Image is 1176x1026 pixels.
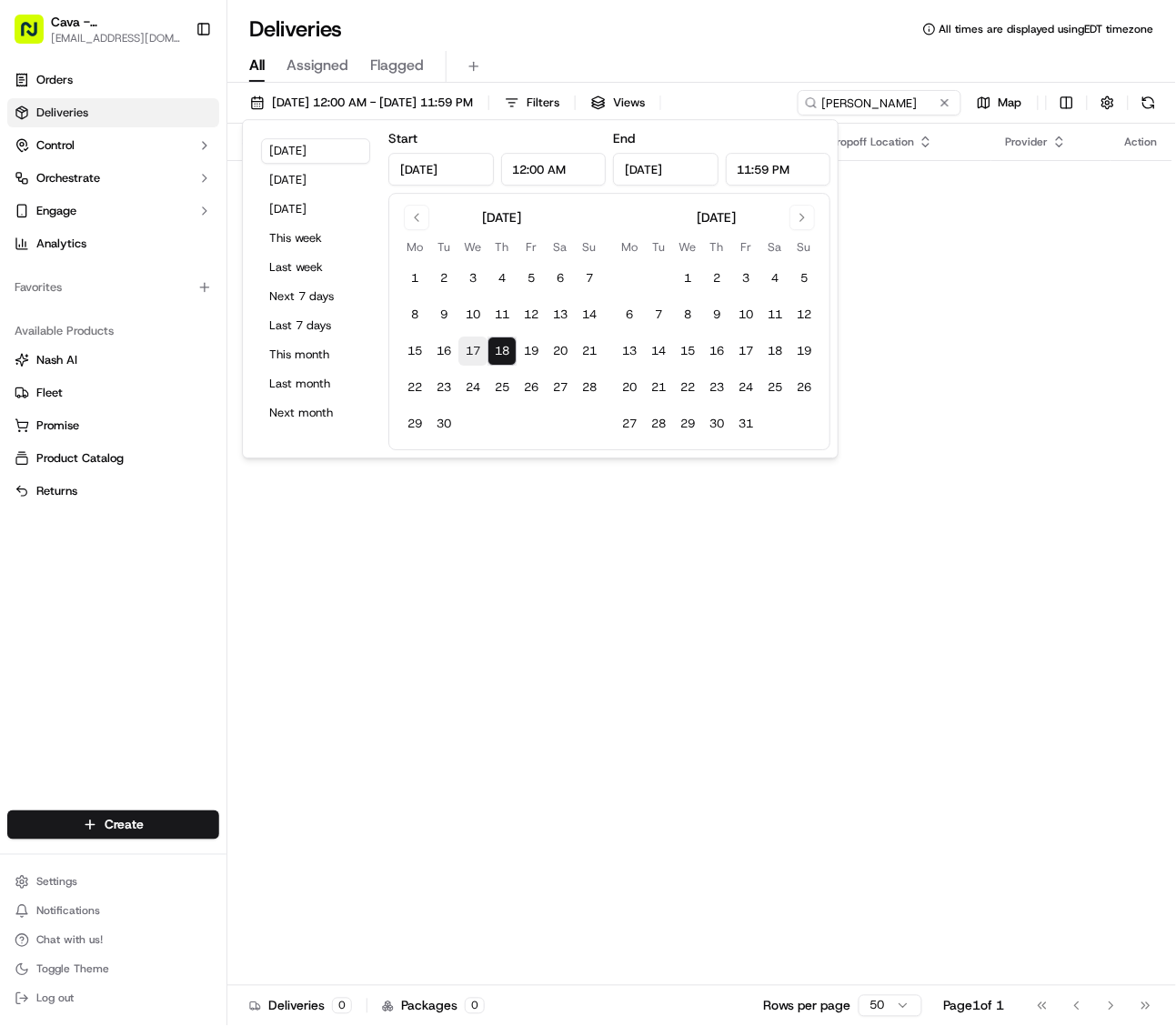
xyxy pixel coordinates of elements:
span: 9 minutes ago [161,282,239,297]
button: 22 [673,373,702,402]
span: Product Catalog [36,450,124,467]
button: Toggle Theme [7,957,219,982]
button: Create [7,810,219,840]
button: 19 [789,337,819,366]
th: Saturday [760,237,789,256]
button: Last 7 days [261,313,370,338]
button: Engage [7,196,219,226]
th: Wednesday [673,237,702,256]
span: • [154,331,160,346]
span: Flagged [370,55,424,76]
th: Thursday [487,237,517,256]
a: 📗Knowledge Base [11,399,146,432]
button: 15 [673,337,702,366]
span: Control [36,137,75,154]
button: This week [261,226,370,251]
button: 11 [487,300,517,329]
span: Analytics [36,236,86,252]
th: Friday [517,237,546,256]
a: 💻API Documentation [146,399,299,432]
button: Refresh [1136,90,1161,116]
button: 23 [702,373,731,402]
div: Available Products [7,317,219,346]
th: Sunday [575,237,604,256]
button: 7 [644,300,673,329]
div: Start new chat [82,174,298,192]
input: Time [501,153,607,186]
th: Sunday [789,237,819,256]
div: [DATE] [483,208,522,226]
span: [DATE] 12:00 AM - [DATE] 11:59 PM [272,95,473,111]
span: Views [613,95,645,111]
button: 27 [615,409,644,438]
button: 26 [517,373,546,402]
button: 16 [429,337,458,366]
span: All [249,55,265,76]
span: Create [105,816,144,834]
p: Welcome 👋 [18,73,331,102]
a: Powered byPylon [128,450,220,465]
a: Analytics [7,229,219,258]
button: 12 [789,300,819,329]
label: End [613,130,635,146]
button: Cava - [PERSON_NAME][GEOGRAPHIC_DATA] [51,13,181,31]
th: Thursday [702,237,731,256]
span: Promise [36,417,79,434]
button: 17 [731,337,760,366]
button: 3 [731,264,760,293]
button: Map [969,90,1030,116]
a: Fleet [15,385,212,401]
button: 1 [400,264,429,293]
button: Filters [497,90,568,116]
span: API Documentation [172,407,292,425]
span: Assigned [286,55,348,76]
button: Chat with us! [7,928,219,953]
div: [DATE] [698,208,737,226]
img: 1736555255976-a54dd68f-1ca7-489b-9aae-adbdc363a1c4 [36,332,51,347]
button: Next month [261,400,370,426]
button: 26 [789,373,819,402]
button: 11 [760,300,789,329]
button: 3 [458,264,487,293]
span: Settings [36,875,77,890]
button: 21 [575,337,604,366]
div: 0 [332,998,352,1014]
div: Favorites [7,273,219,302]
span: Log out [36,991,74,1006]
p: Rows per page [763,997,851,1015]
button: Last month [261,371,370,397]
span: 7:38 AM [164,331,208,346]
img: 1736555255976-a54dd68f-1ca7-489b-9aae-adbdc363a1c4 [18,174,51,206]
button: 1 [673,264,702,293]
button: Product Catalog [7,444,219,473]
th: Friday [731,237,760,256]
img: Joseph V. [18,265,47,294]
button: 14 [644,337,673,366]
img: Nash [18,18,55,55]
button: 5 [517,264,546,293]
button: 29 [673,409,702,438]
button: [DATE] [261,167,370,193]
span: • [151,282,157,297]
button: 5 [789,264,819,293]
button: 27 [546,373,575,402]
button: 8 [673,300,702,329]
button: 8 [400,300,429,329]
button: Log out [7,986,219,1011]
button: 16 [702,337,731,366]
span: Knowledge Base [36,407,139,425]
button: 21 [644,373,673,402]
button: 20 [615,373,644,402]
div: No results. [235,196,1165,211]
span: All times are displayed using EDT timezone [940,22,1154,36]
label: Start [388,130,417,146]
th: Tuesday [644,237,673,256]
button: Orchestrate [7,164,219,193]
button: 28 [644,409,673,438]
button: [EMAIL_ADDRESS][DOMAIN_NAME] [51,31,181,45]
button: 18 [760,337,789,366]
button: Cava - [PERSON_NAME][GEOGRAPHIC_DATA][EMAIL_ADDRESS][DOMAIN_NAME] [7,7,188,51]
button: 10 [731,300,760,329]
button: See all [282,233,331,255]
